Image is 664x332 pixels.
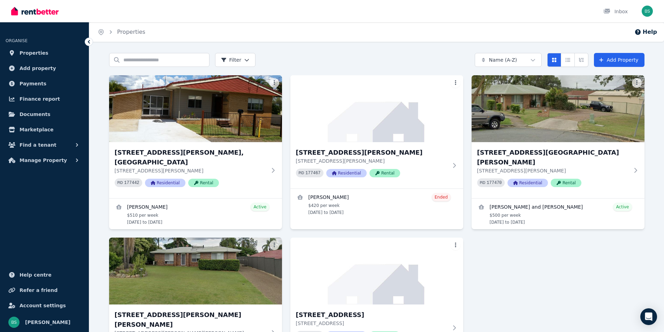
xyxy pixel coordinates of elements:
img: 102 Larkhill Boundary Rd, Glamorgan Vale [290,238,463,304]
img: Belinda Scott [8,317,20,328]
a: Help centre [6,268,83,282]
a: 28 Burgess Street, Raceview[STREET_ADDRESS][GEOGRAPHIC_DATA][PERSON_NAME][STREET_ADDRESS][PERSON_... [472,75,644,198]
a: View details for Linda and Stephanie Nicol [472,199,644,229]
a: View details for Casey Vainui [109,199,282,229]
a: 20 Hayes Street, Raceview[STREET_ADDRESS][PERSON_NAME], [GEOGRAPHIC_DATA][STREET_ADDRESS][PERSON_... [109,75,282,198]
button: More options [632,78,642,88]
button: Compact list view [561,53,575,67]
code: 177470 [487,180,502,185]
span: Payments [20,79,46,88]
span: Residential [326,169,367,177]
h3: [STREET_ADDRESS][PERSON_NAME][PERSON_NAME] [115,310,267,330]
span: Rental [369,169,400,177]
img: Belinda Scott [642,6,653,17]
h3: [STREET_ADDRESS] [296,310,448,320]
span: ORGANISE [6,38,28,43]
small: PID [117,181,123,185]
span: Add property [20,64,56,72]
p: [STREET_ADDRESS][PERSON_NAME] [115,167,267,174]
button: More options [269,78,279,88]
span: Rental [551,179,581,187]
a: Add property [6,61,83,75]
div: Open Intercom Messenger [640,308,657,325]
a: Refer a friend [6,283,83,297]
a: Add Property [594,53,644,67]
span: Account settings [20,301,66,310]
a: Documents [6,107,83,121]
span: Properties [20,49,48,57]
div: Inbox [603,8,628,15]
img: 20 Hayes Street, Raceview [109,75,282,142]
span: Residential [145,179,185,187]
button: More options [269,240,279,250]
button: More options [451,240,460,250]
button: Help [634,28,657,36]
a: Payments [6,77,83,91]
button: Manage Property [6,153,83,167]
img: 27 Thompson Street, Silkstone [290,75,463,142]
span: Help centre [20,271,52,279]
p: [STREET_ADDRESS] [296,320,448,327]
span: Filter [221,56,242,63]
span: Refer a friend [20,286,58,294]
nav: Breadcrumb [89,22,154,42]
button: Expanded list view [574,53,588,67]
small: PID [299,171,304,175]
span: Manage Property [20,156,67,164]
a: View details for Kaylah Nicol [290,189,463,219]
a: 27 Thompson Street, Silkstone[STREET_ADDRESS][PERSON_NAME][STREET_ADDRESS][PERSON_NAME]PID 177467... [290,75,463,188]
code: 177467 [305,171,320,176]
h3: [STREET_ADDRESS][PERSON_NAME] [296,148,448,157]
img: 28 Burgess Street, Raceview [472,75,644,142]
a: Finance report [6,92,83,106]
span: Documents [20,110,51,118]
span: Marketplace [20,125,53,134]
img: 39 Michels St, Ripley [109,238,282,304]
span: Find a tenant [20,141,56,149]
p: [STREET_ADDRESS][PERSON_NAME] [296,157,448,164]
a: Marketplace [6,123,83,137]
p: [STREET_ADDRESS][PERSON_NAME] [477,167,629,174]
span: [PERSON_NAME] [25,318,70,326]
h3: [STREET_ADDRESS][GEOGRAPHIC_DATA][PERSON_NAME] [477,148,629,167]
code: 177442 [124,180,139,185]
button: More options [451,78,460,88]
button: Find a tenant [6,138,83,152]
a: Properties [117,29,145,35]
img: RentBetter [11,6,59,16]
small: PID [480,181,486,185]
span: Finance report [20,95,60,103]
h3: [STREET_ADDRESS][PERSON_NAME], [GEOGRAPHIC_DATA] [115,148,267,167]
button: Filter [215,53,256,67]
button: Card view [547,53,561,67]
a: Account settings [6,299,83,312]
button: Name (A-Z) [475,53,542,67]
div: View options [547,53,588,67]
span: Name (A-Z) [489,56,517,63]
a: Properties [6,46,83,60]
span: Residential [507,179,548,187]
span: Rental [188,179,219,187]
